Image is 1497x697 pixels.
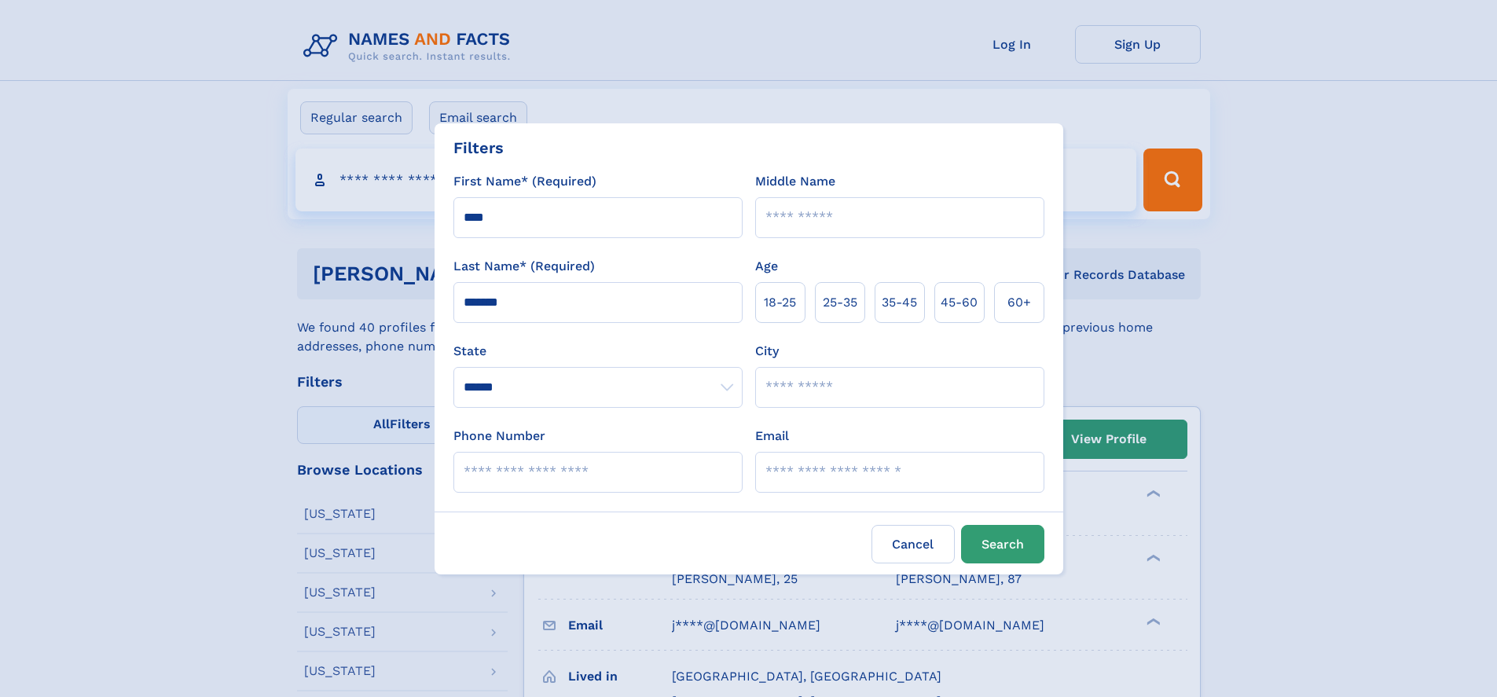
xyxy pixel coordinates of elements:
[882,293,917,312] span: 35‑45
[453,342,743,361] label: State
[871,525,955,563] label: Cancel
[961,525,1044,563] button: Search
[755,257,778,276] label: Age
[823,293,857,312] span: 25‑35
[453,257,595,276] label: Last Name* (Required)
[453,136,504,160] div: Filters
[755,342,779,361] label: City
[941,293,978,312] span: 45‑60
[1007,293,1031,312] span: 60+
[453,427,545,446] label: Phone Number
[453,172,596,191] label: First Name* (Required)
[755,172,835,191] label: Middle Name
[755,427,789,446] label: Email
[764,293,796,312] span: 18‑25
